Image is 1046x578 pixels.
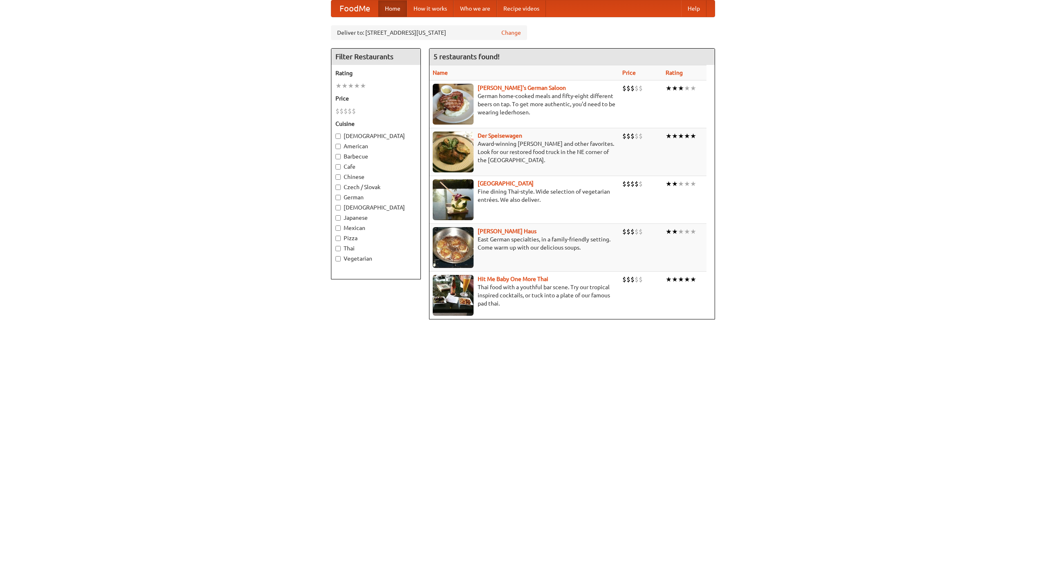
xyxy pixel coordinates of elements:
li: ★ [335,81,342,90]
p: German home-cooked meals and fifty-eight different beers on tap. To get more authentic, you'd nee... [433,92,616,116]
li: ★ [672,275,678,284]
label: Thai [335,244,416,252]
a: [PERSON_NAME]'s German Saloon [478,85,566,91]
li: ★ [690,179,696,188]
li: $ [635,227,639,236]
label: Vegetarian [335,254,416,263]
a: Home [378,0,407,17]
b: [GEOGRAPHIC_DATA] [478,180,534,187]
li: $ [335,107,340,116]
label: Cafe [335,163,416,171]
h4: Filter Restaurants [331,49,420,65]
label: Mexican [335,224,416,232]
a: How it works [407,0,454,17]
li: $ [622,227,626,236]
li: ★ [690,275,696,284]
label: Czech / Slovak [335,183,416,191]
label: Japanese [335,214,416,222]
img: kohlhaus.jpg [433,227,474,268]
a: Recipe videos [497,0,546,17]
li: ★ [684,132,690,141]
p: East German specialties, in a family-friendly setting. Come warm up with our delicious soups. [433,235,616,252]
li: ★ [678,227,684,236]
a: Help [681,0,706,17]
label: [DEMOGRAPHIC_DATA] [335,132,416,140]
li: $ [635,84,639,93]
img: babythai.jpg [433,275,474,316]
input: Barbecue [335,154,341,159]
li: $ [622,84,626,93]
a: Price [622,69,636,76]
li: ★ [348,81,354,90]
a: Change [501,29,521,37]
a: Hit Me Baby One More Thai [478,276,548,282]
li: ★ [690,84,696,93]
li: $ [630,179,635,188]
li: ★ [672,227,678,236]
input: Thai [335,246,341,251]
input: Pizza [335,236,341,241]
a: [PERSON_NAME] Haus [478,228,536,234]
li: $ [348,107,352,116]
input: [DEMOGRAPHIC_DATA] [335,205,341,210]
li: ★ [690,132,696,141]
li: $ [639,84,643,93]
p: Award-winning [PERSON_NAME] and other favorites. Look for our restored food truck in the NE corne... [433,140,616,164]
input: German [335,195,341,200]
a: Rating [666,69,683,76]
li: $ [635,179,639,188]
li: $ [630,227,635,236]
li: $ [344,107,348,116]
li: $ [639,275,643,284]
a: Who we are [454,0,497,17]
li: ★ [360,81,366,90]
p: Fine dining Thai-style. Wide selection of vegetarian entrées. We also deliver. [433,187,616,204]
li: ★ [666,84,672,93]
label: Pizza [335,234,416,242]
li: $ [639,179,643,188]
li: $ [626,179,630,188]
li: $ [622,132,626,141]
input: Japanese [335,215,341,221]
div: Deliver to: [STREET_ADDRESS][US_STATE] [331,25,527,40]
a: FoodMe [331,0,378,17]
li: $ [635,132,639,141]
li: $ [639,227,643,236]
li: ★ [684,227,690,236]
li: $ [340,107,344,116]
input: [DEMOGRAPHIC_DATA] [335,134,341,139]
label: Barbecue [335,152,416,161]
li: ★ [672,179,678,188]
img: satay.jpg [433,179,474,220]
input: Vegetarian [335,256,341,261]
li: $ [626,84,630,93]
li: ★ [678,179,684,188]
label: Chinese [335,173,416,181]
li: ★ [678,275,684,284]
h5: Cuisine [335,120,416,128]
input: Chinese [335,174,341,180]
li: $ [639,132,643,141]
li: ★ [678,132,684,141]
li: ★ [666,227,672,236]
h5: Price [335,94,416,103]
p: Thai food with a youthful bar scene. Try our tropical inspired cocktails, or tuck into a plate of... [433,283,616,308]
label: American [335,142,416,150]
li: ★ [666,132,672,141]
li: ★ [666,275,672,284]
li: ★ [684,179,690,188]
li: ★ [678,84,684,93]
input: American [335,144,341,149]
li: $ [630,84,635,93]
li: ★ [342,81,348,90]
input: Czech / Slovak [335,185,341,190]
label: German [335,193,416,201]
li: $ [630,132,635,141]
a: Name [433,69,448,76]
li: ★ [672,132,678,141]
li: $ [630,275,635,284]
input: Mexican [335,225,341,231]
